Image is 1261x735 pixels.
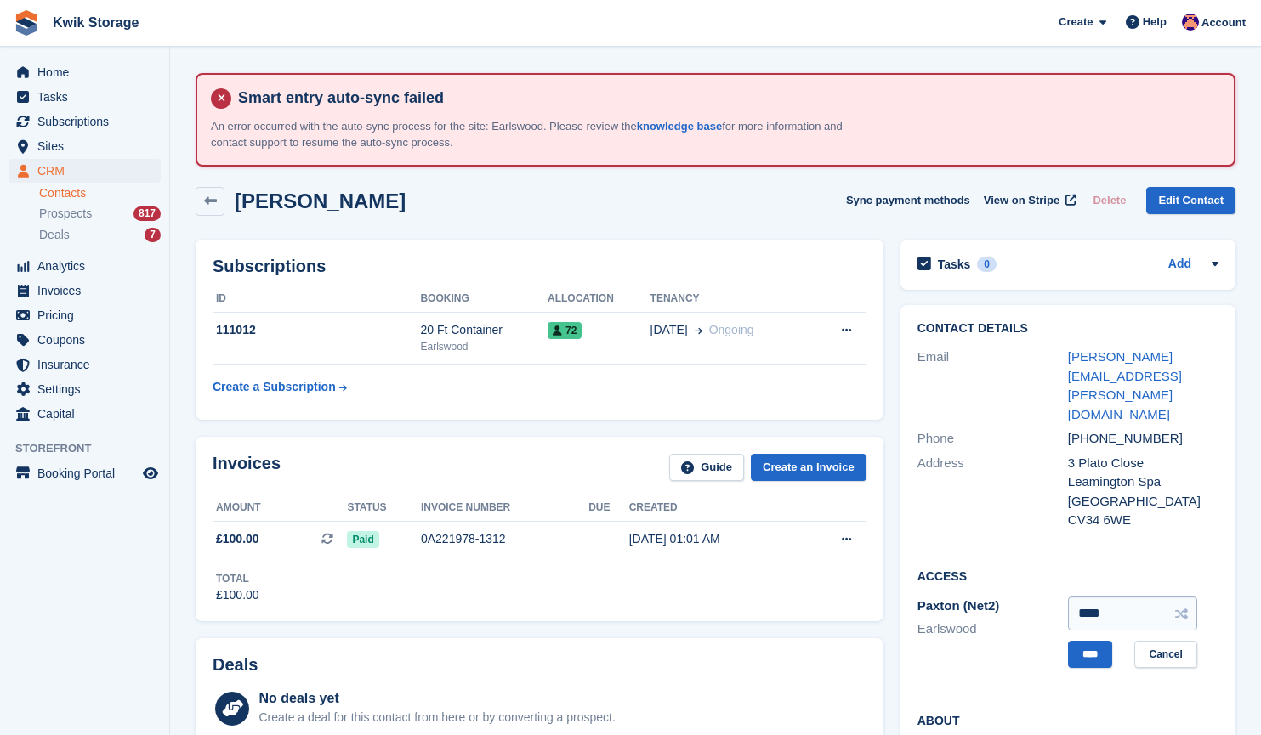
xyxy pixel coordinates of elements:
th: ID [213,286,420,313]
span: Help [1143,14,1167,31]
span: Tasks [37,85,139,109]
a: Contacts [39,185,161,201]
div: 7 [145,228,161,242]
div: Create a Subscription [213,378,336,396]
h2: Deals [213,655,258,675]
th: Booking [420,286,548,313]
span: Account [1201,14,1246,31]
th: Allocation [548,286,650,313]
li: Earlswood [917,619,1068,639]
span: Booking Portal [37,461,139,485]
th: Invoice number [421,495,588,522]
h2: Invoices [213,454,281,482]
div: 20 Ft Container [420,321,548,339]
span: Sites [37,134,139,158]
span: Pricing [37,303,139,327]
div: Phone [917,429,1068,449]
div: [PHONE_NUMBER] [1068,429,1218,449]
div: [DATE] 01:01 AM [629,530,800,548]
span: Home [37,60,139,84]
div: Total [216,571,259,586]
a: menu [9,328,161,352]
th: Tenancy [650,286,811,313]
a: menu [9,85,161,109]
a: menu [9,279,161,302]
span: View on Stripe [984,192,1059,209]
div: £100.00 [216,586,259,604]
button: Delete [1086,187,1133,215]
span: Deals [39,227,70,243]
span: Storefront [15,440,169,457]
a: Deals 7 [39,226,161,244]
a: knowledge base [637,120,722,133]
span: Ongoing [709,323,754,336]
a: Prospects 817 [39,205,161,223]
a: Create an Invoice [751,454,866,482]
a: menu [9,461,161,485]
a: Edit Contact [1146,187,1235,215]
h2: Access [917,567,1218,584]
th: Status [347,495,421,522]
img: Jade Stanley [1182,14,1199,31]
a: Guide [669,454,744,482]
span: Paid [347,531,378,548]
a: menu [9,303,161,327]
div: Address [917,454,1068,530]
span: Subscriptions [37,110,139,133]
h2: Contact Details [917,322,1218,336]
a: [PERSON_NAME][EMAIL_ADDRESS][PERSON_NAME][DOMAIN_NAME] [1068,349,1182,421]
a: menu [9,110,161,133]
a: menu [9,353,161,376]
span: Analytics [37,254,139,278]
a: Add [1168,255,1191,274]
span: Create [1059,14,1093,31]
h2: [PERSON_NAME] [235,189,406,212]
div: Email [917,348,1068,424]
th: Created [629,495,800,522]
span: Coupons [37,328,139,352]
a: menu [9,402,161,426]
span: Paxton (Net2) [917,598,1000,613]
h2: Subscriptions [213,257,866,276]
a: menu [9,377,161,401]
h2: Tasks [938,257,971,272]
span: Insurance [37,353,139,376]
div: Earlswood [420,339,548,354]
div: 817 [133,206,161,221]
div: [GEOGRAPHIC_DATA] [1068,492,1218,512]
div: 0 [977,257,997,272]
a: Preview store [140,463,161,483]
span: Capital [37,402,139,426]
span: £100.00 [216,530,259,548]
a: View on Stripe [977,187,1080,215]
img: stora-icon-8386f47178a22dfd0bd8f6a31ec36ba5ce8667c1dd55bd0f319d3a0aa187defe.svg [14,10,39,36]
p: An error occurred with the auto-sync process for the site: Earlswood. Please review the for more ... [211,118,849,151]
h4: Smart entry auto-sync failed [231,88,1220,108]
button: Sync payment methods [846,187,970,215]
a: menu [9,159,161,183]
div: 111012 [213,321,420,339]
a: menu [9,134,161,158]
span: Invoices [37,279,139,302]
div: Leamington Spa [1068,472,1218,492]
th: Amount [213,495,347,522]
a: Kwik Storage [46,8,145,37]
div: 0A221978-1312 [421,530,588,548]
div: 3 Plato Close [1068,454,1218,473]
div: Create a deal for this contact from here or by converting a prospect. [258,709,615,727]
span: Prospects [39,206,92,222]
div: CV34 6WE [1068,511,1218,530]
span: CRM [37,159,139,183]
a: menu [9,254,161,278]
th: Due [588,495,628,522]
span: Settings [37,377,139,401]
span: 72 [548,322,582,339]
h2: About [917,711,1218,728]
div: No deals yet [258,688,615,709]
a: menu [9,60,161,84]
span: [DATE] [650,321,688,339]
a: Create a Subscription [213,371,347,403]
a: Cancel [1134,641,1196,669]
